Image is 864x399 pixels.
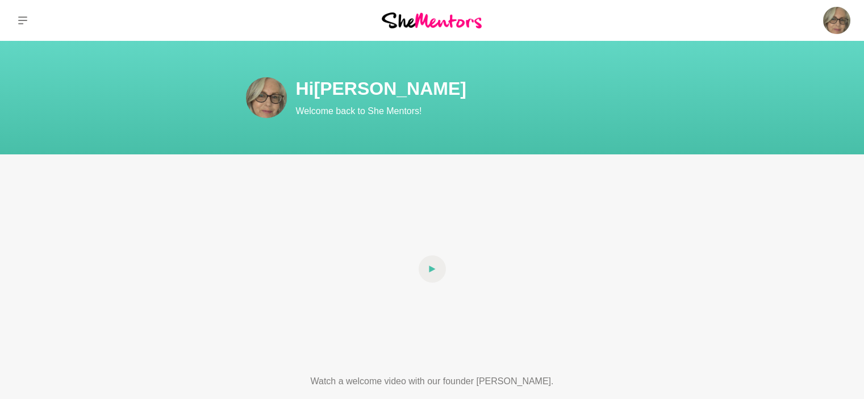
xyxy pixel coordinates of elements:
[382,12,482,28] img: She Mentors Logo
[269,375,596,388] p: Watch a welcome video with our founder [PERSON_NAME].
[246,77,287,118] img: SHARON
[823,7,850,34] img: SHARON
[296,77,705,100] h1: Hi [PERSON_NAME]
[296,104,705,118] p: Welcome back to She Mentors!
